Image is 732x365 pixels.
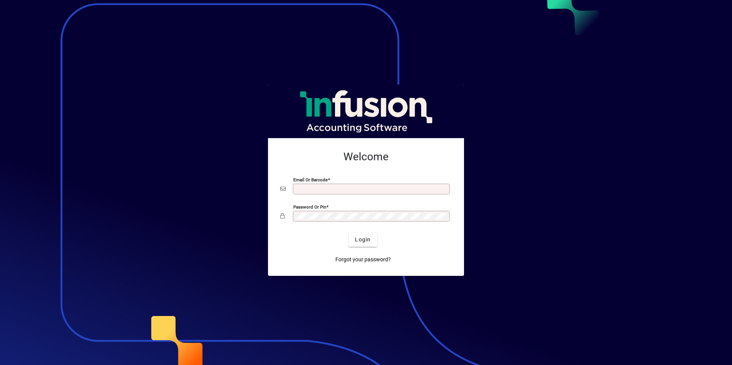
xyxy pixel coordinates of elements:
a: Forgot your password? [332,253,394,267]
mat-label: Email or Barcode [293,177,328,182]
mat-label: Password or Pin [293,204,326,209]
span: Login [355,236,371,244]
span: Forgot your password? [335,256,391,264]
h2: Welcome [280,150,452,163]
button: Login [349,233,377,247]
